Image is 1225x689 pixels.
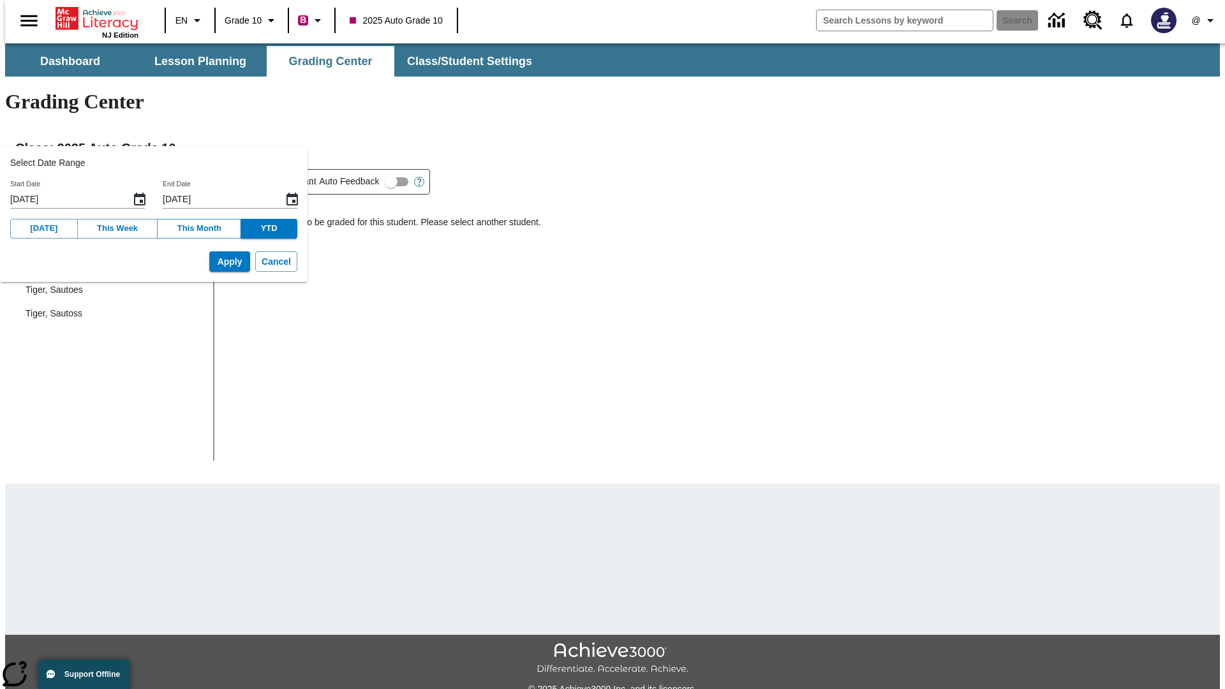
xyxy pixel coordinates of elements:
[15,302,213,325] div: Tiger, Sautoss
[56,4,138,39] div: Home
[5,90,1220,114] h1: Grading Center
[127,187,152,212] button: Start Date, Choose date, July 1, 2025, Selected
[5,43,1220,77] div: SubNavbar
[219,9,284,32] button: Grade: Grade 10, Select a grade
[26,307,203,320] span: Tiger, Sautoss
[10,156,297,170] h2: Select Date Range
[77,219,158,239] button: This Week
[1151,8,1177,33] img: Avatar
[10,219,78,239] button: [DATE]
[1041,3,1076,38] a: Data Center
[175,14,188,27] span: EN
[225,14,262,27] span: Grade 10
[255,251,297,272] button: Cancel
[26,283,203,297] span: Tiger, Sautoes
[10,2,48,40] button: Open side menu
[236,216,1210,239] p: There is no work to be graded for this student. Please select another student.
[137,46,264,77] button: Lesson Planning
[209,251,250,272] button: Apply
[5,46,544,77] div: SubNavbar
[409,170,429,194] button: Open Help for Writing Assistant
[279,187,305,212] button: End Date, Choose date, August 12, 2025, Selected
[293,9,330,32] button: Boost Class color is violet red. Change class color
[157,219,241,239] button: This Month
[6,46,134,77] button: Dashboard
[319,175,379,188] span: Auto Feedback
[300,12,306,28] span: B
[15,138,1210,158] h2: Class : 2025 Auto Grade 10
[1143,4,1184,37] button: Select a new avatar
[38,660,130,689] button: Support Offline
[350,14,442,27] span: 2025 Auto Grade 10
[15,278,213,302] div: Tiger, Sautoes
[267,46,394,77] button: Grading Center
[1110,4,1143,37] a: Notifications
[241,219,297,239] button: YTD
[163,179,191,189] label: End Date
[102,31,138,39] span: NJ Edition
[10,179,40,189] label: Start Date
[1191,14,1200,27] span: @
[397,46,542,77] button: Class/Student Settings
[1184,9,1225,32] button: Profile/Settings
[537,642,688,675] img: Achieve3000 Differentiate Accelerate Achieve
[817,10,993,31] input: search field
[64,670,120,679] span: Support Offline
[170,9,211,32] button: Language: EN, Select a language
[1076,3,1110,38] a: Resource Center, Will open in new tab
[56,6,138,31] a: Home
